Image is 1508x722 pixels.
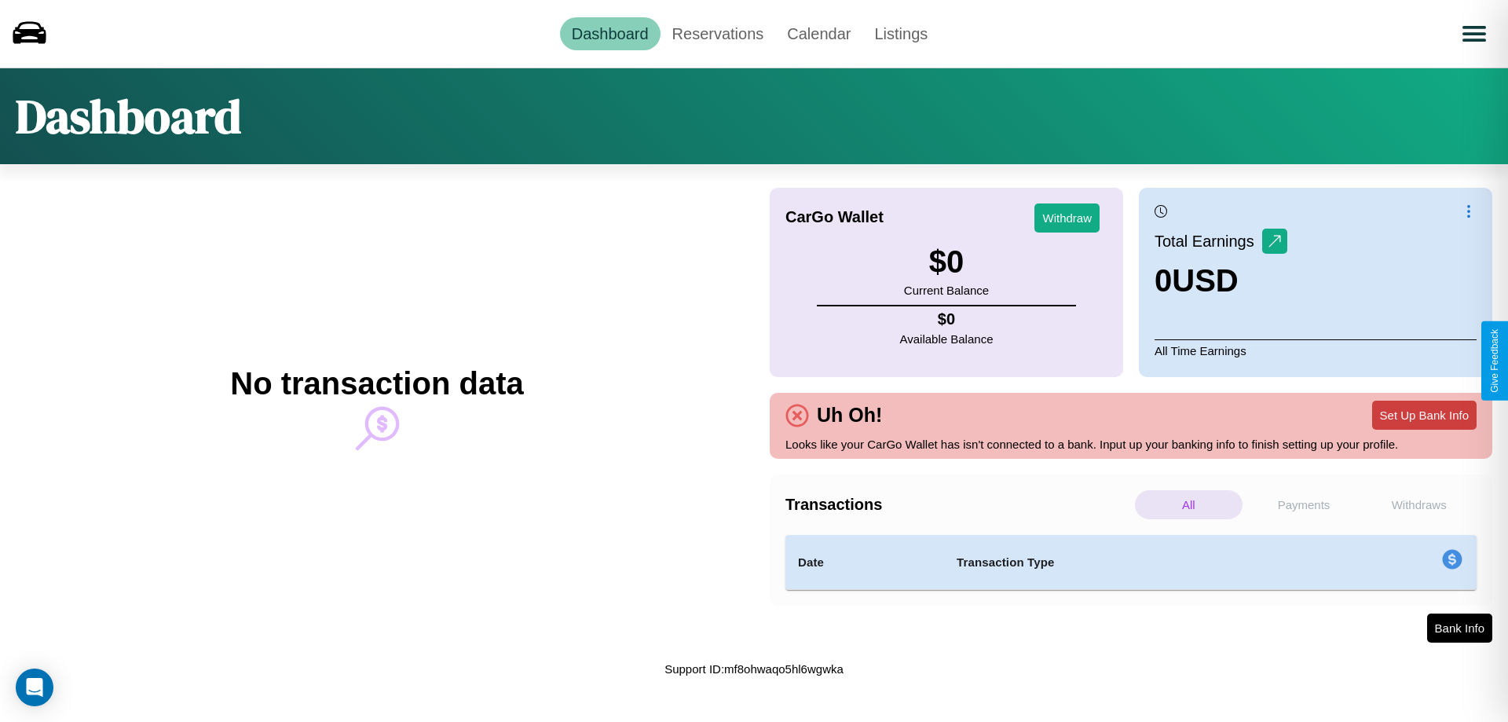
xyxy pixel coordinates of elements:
[664,658,844,680] p: Support ID: mf8ohwaqo5hl6wgwka
[1489,329,1500,393] div: Give Feedback
[1034,203,1100,233] button: Withdraw
[957,553,1313,572] h4: Transaction Type
[785,535,1477,590] table: simple table
[16,84,241,148] h1: Dashboard
[1135,490,1243,519] p: All
[560,17,661,50] a: Dashboard
[1452,12,1496,56] button: Open menu
[904,280,989,301] p: Current Balance
[775,17,862,50] a: Calendar
[1365,490,1473,519] p: Withdraws
[1155,263,1287,299] h3: 0 USD
[900,310,994,328] h4: $ 0
[1427,614,1492,643] button: Bank Info
[785,208,884,226] h4: CarGo Wallet
[785,496,1131,514] h4: Transactions
[1372,401,1477,430] button: Set Up Bank Info
[785,434,1477,455] p: Looks like your CarGo Wallet has isn't connected to a bank. Input up your banking info to finish ...
[798,553,932,572] h4: Date
[900,328,994,350] p: Available Balance
[862,17,939,50] a: Listings
[809,404,890,427] h4: Uh Oh!
[16,669,53,706] div: Open Intercom Messenger
[661,17,776,50] a: Reservations
[1155,227,1262,255] p: Total Earnings
[1155,339,1477,361] p: All Time Earnings
[904,244,989,280] h3: $ 0
[1250,490,1358,519] p: Payments
[230,366,523,401] h2: No transaction data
